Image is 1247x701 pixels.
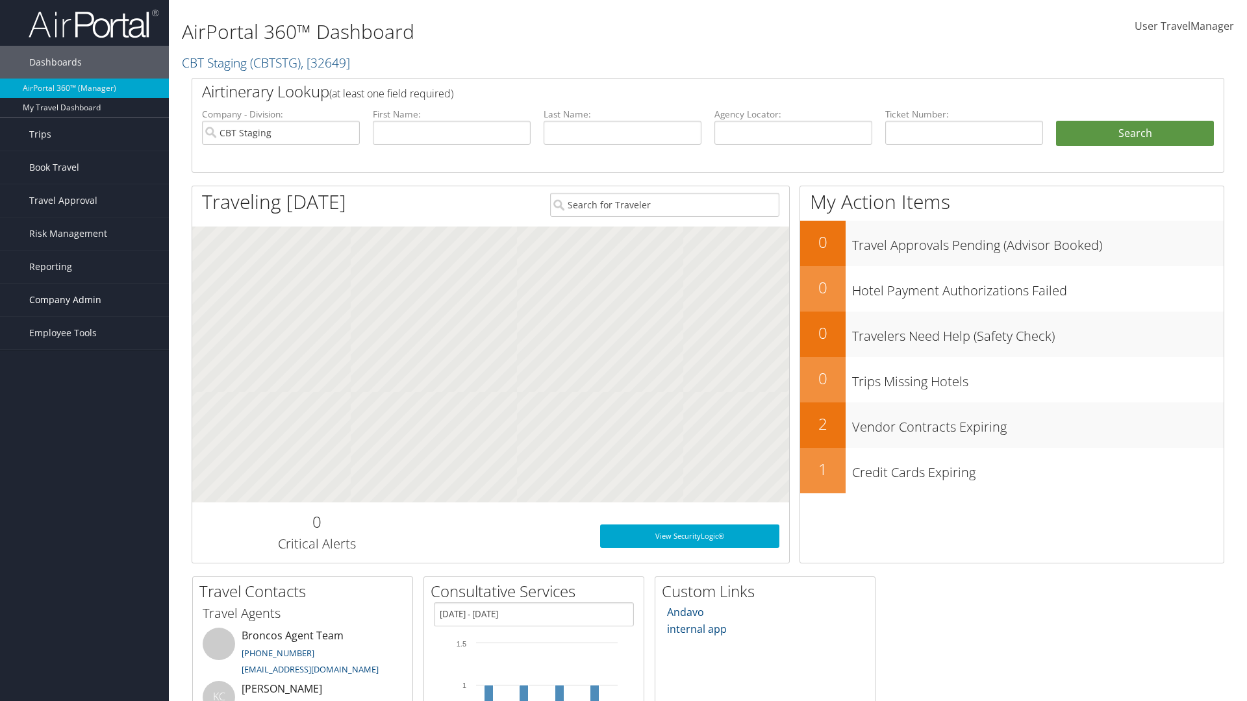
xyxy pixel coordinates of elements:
span: , [ 32649 ] [301,54,350,71]
span: Risk Management [29,217,107,250]
a: CBT Staging [182,54,350,71]
a: View SecurityLogic® [600,524,779,548]
h3: Hotel Payment Authorizations Failed [852,275,1224,300]
label: Company - Division: [202,108,360,121]
h2: 0 [800,231,846,253]
h2: 0 [800,367,846,389]
h1: Traveling [DATE] [202,188,346,215]
h3: Critical Alerts [202,535,431,553]
a: 1Credit Cards Expiring [800,448,1224,493]
a: [PHONE_NUMBER] [242,647,314,659]
a: 2Vendor Contracts Expiring [800,402,1224,448]
label: Agency Locator: [714,108,872,121]
h2: 0 [800,322,846,344]
a: Andavo [667,605,704,619]
label: Ticket Number: [885,108,1043,121]
span: ( CBTSTG ) [250,54,301,71]
tspan: 1 [462,682,466,689]
a: [EMAIL_ADDRESS][DOMAIN_NAME] [242,663,379,675]
span: Trips [29,118,51,151]
h3: Travel Agents [203,604,403,622]
h1: AirPortal 360™ Dashboard [182,18,883,45]
h2: 0 [202,511,431,533]
span: Book Travel [29,151,79,184]
label: First Name: [373,108,531,121]
h2: 2 [800,413,846,435]
h2: 1 [800,458,846,480]
h1: My Action Items [800,188,1224,215]
a: internal app [667,622,727,636]
span: Company Admin [29,284,101,316]
li: Broncos Agent Team [196,628,409,681]
a: User TravelManager [1135,6,1234,47]
span: Dashboards [29,46,82,79]
input: Search for Traveler [550,193,779,217]
a: 0Hotel Payment Authorizations Failed [800,266,1224,312]
h3: Trips Missing Hotels [852,366,1224,391]
h2: Custom Links [662,580,875,602]
span: (at least one field required) [329,86,453,101]
h3: Travel Approvals Pending (Advisor Booked) [852,230,1224,254]
span: User TravelManager [1135,19,1234,33]
a: 0Travel Approvals Pending (Advisor Booked) [800,221,1224,266]
h3: Travelers Need Help (Safety Check) [852,321,1224,345]
span: Reporting [29,251,72,283]
h3: Credit Cards Expiring [852,457,1224,482]
h2: Travel Contacts [199,580,412,602]
h2: 0 [800,277,846,299]
a: 0Travelers Need Help (Safety Check) [800,312,1224,357]
label: Last Name: [544,108,701,121]
tspan: 1.5 [457,640,466,648]
h3: Vendor Contracts Expiring [852,412,1224,436]
button: Search [1056,121,1214,147]
h2: Airtinerary Lookup [202,80,1128,103]
span: Employee Tools [29,317,97,349]
span: Travel Approval [29,184,97,217]
a: 0Trips Missing Hotels [800,357,1224,402]
h2: Consultative Services [431,580,644,602]
img: airportal-logo.png [29,8,158,39]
